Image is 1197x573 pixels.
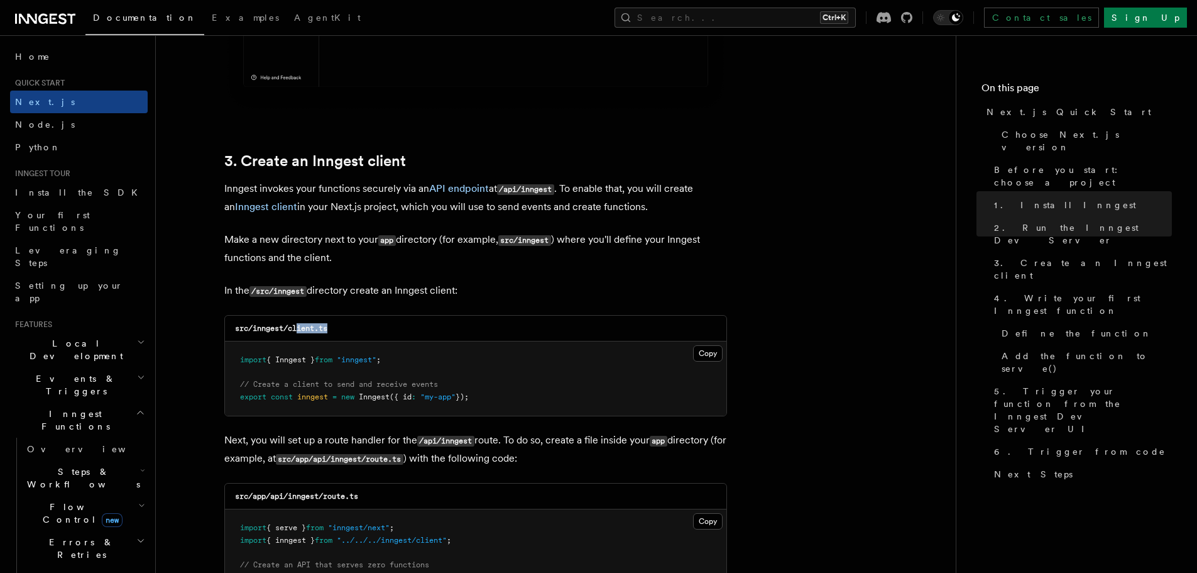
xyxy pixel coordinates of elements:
span: from [315,536,332,545]
span: Node.js [15,120,75,130]
a: Inngest client [235,201,297,213]
a: Define the function [997,322,1172,345]
span: = [332,392,337,401]
p: In the directory create an Inngest client: [224,282,727,300]
span: }); [456,392,469,401]
a: 3. Create an Inngest client [989,252,1172,287]
span: Next.js Quick Start [987,106,1151,118]
a: 2. Run the Inngest Dev Server [989,216,1172,252]
span: Features [10,320,52,330]
span: Setting up your app [15,281,123,303]
span: AgentKit [294,13,361,23]
a: API endpoint [429,182,489,194]
button: Copy [693,513,723,530]
kbd: Ctrl+K [820,11,848,24]
a: Install the SDK [10,181,148,204]
span: Overview [27,444,156,454]
span: Inngest [359,392,390,401]
span: Errors & Retries [22,536,136,561]
code: app [378,235,396,246]
span: ({ id [390,392,412,401]
button: Errors & Retries [22,531,148,566]
code: src/app/api/inngest/route.ts [235,492,358,501]
span: Inngest Functions [10,408,136,433]
span: Flow Control [22,501,138,526]
span: const [271,392,293,401]
code: src/app/api/inngest/route.ts [276,454,403,465]
span: // Create a client to send and receive events [240,380,438,389]
button: Inngest Functions [10,403,148,438]
span: from [306,523,324,532]
span: Before you start: choose a project [994,164,1172,189]
code: src/inngest [498,235,551,246]
span: Add the function to serve() [1002,350,1172,375]
span: // Create an API that serves zero functions [240,560,429,569]
a: Setting up your app [10,274,148,309]
span: "my-app" [420,392,456,401]
span: Leveraging Steps [15,245,121,268]
span: Documentation [93,13,197,23]
a: Next Steps [989,463,1172,486]
a: Your first Functions [10,204,148,239]
span: 2. Run the Inngest Dev Server [994,221,1172,247]
code: app [650,436,667,447]
h4: On this page [981,81,1172,101]
a: Examples [204,4,287,34]
a: Documentation [85,4,204,35]
a: Node.js [10,113,148,136]
span: ; [390,523,394,532]
span: from [315,355,332,364]
a: 1. Install Inngest [989,194,1172,216]
a: Add the function to serve() [997,345,1172,380]
span: new [341,392,354,401]
a: 4. Write your first Inngest function [989,287,1172,322]
button: Steps & Workflows [22,460,148,496]
span: Install the SDK [15,187,145,197]
button: Events & Triggers [10,367,148,403]
span: Your first Functions [15,210,90,233]
a: Choose Next.js version [997,123,1172,159]
a: AgentKit [287,4,368,34]
p: Inngest invokes your functions securely via an at . To enable that, you will create an in your Ne... [224,180,727,216]
span: "inngest" [337,355,376,364]
code: src/inngest/client.ts [235,324,327,333]
span: { Inngest } [266,355,315,364]
span: 5. Trigger your function from the Inngest Dev Server UI [994,385,1172,435]
span: 4. Write your first Inngest function [994,292,1172,317]
span: 1. Install Inngest [994,199,1136,211]
a: Next.js Quick Start [981,101,1172,123]
span: 6. Trigger from code [994,445,1166,458]
a: Contact sales [984,8,1099,28]
span: Next Steps [994,468,1073,481]
span: import [240,536,266,545]
a: Sign Up [1104,8,1187,28]
span: import [240,523,266,532]
button: Toggle dark mode [933,10,963,25]
a: Next.js [10,91,148,113]
span: Events & Triggers [10,372,137,398]
a: Home [10,45,148,68]
span: import [240,355,266,364]
a: Leveraging Steps [10,239,148,274]
span: Choose Next.js version [1002,128,1172,153]
code: /src/inngest [249,286,307,297]
span: "inngest/next" [328,523,390,532]
p: Make a new directory next to your directory (for example, ) where you'll define your Inngest func... [224,231,727,267]
button: Flow Controlnew [22,496,148,531]
span: inngest [297,392,328,401]
span: Home [15,50,50,63]
span: Quick start [10,78,65,88]
span: Examples [212,13,279,23]
span: Steps & Workflows [22,465,140,491]
a: 3. Create an Inngest client [224,152,406,170]
span: ; [447,536,451,545]
span: { inngest } [266,536,315,545]
button: Search...Ctrl+K [615,8,856,28]
code: /api/inngest [497,184,554,195]
a: 6. Trigger from code [989,440,1172,463]
span: { serve } [266,523,306,532]
a: Python [10,136,148,159]
span: "../../../inngest/client" [337,536,447,545]
code: /api/inngest [417,436,474,447]
span: Python [15,142,61,152]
